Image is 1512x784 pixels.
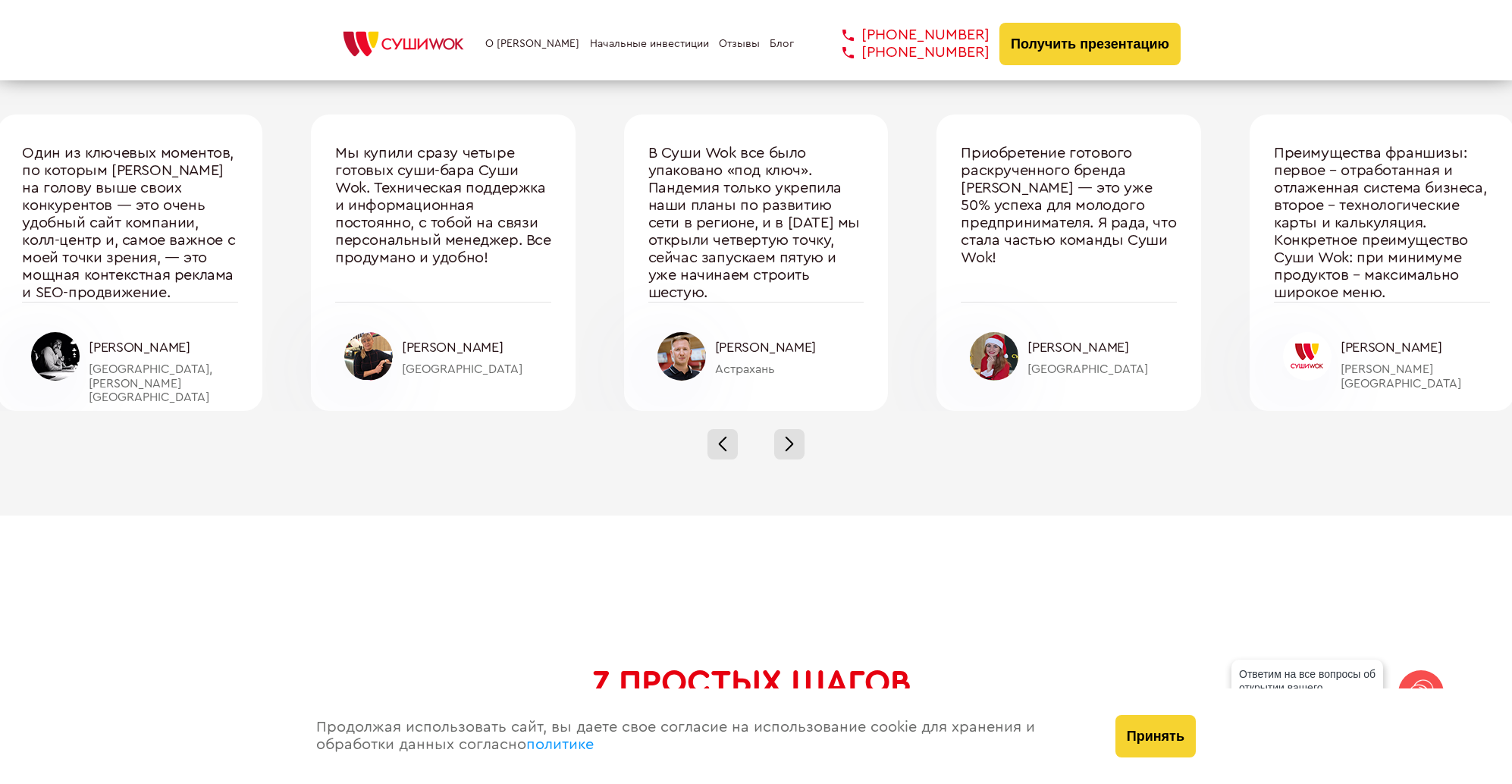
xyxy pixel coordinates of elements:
[770,38,794,50] a: Блог
[89,340,238,356] div: [PERSON_NAME]
[648,145,864,302] div: В Суши Wok все было упаковано «под ключ». Пандемия только укрепила наши планы по развитию сети в ...
[335,145,551,302] div: Мы купили сразу четыре готовых суши-бара Суши Wok. Техническая поддержка и информационная постоян...
[89,362,238,404] div: [GEOGRAPHIC_DATA], [PERSON_NAME][GEOGRAPHIC_DATA]
[485,38,579,50] a: О [PERSON_NAME]
[301,688,1100,784] div: Продолжая использовать сайт, вы даете свое согласие на использование cookie для хранения и обрабо...
[1231,660,1383,716] div: Ответим на все вопросы об открытии вашего [PERSON_NAME]!
[961,145,1177,302] div: Приобретение готового раскрученного бренда [PERSON_NAME] — это уже 50% успеха для молодого предпр...
[460,663,1052,740] h2: чтобы открыть свой Суши Wok
[1027,362,1177,376] div: [GEOGRAPHIC_DATA]
[1027,340,1177,356] div: [PERSON_NAME]
[715,340,864,356] div: [PERSON_NAME]
[715,362,864,376] div: Астрахань
[22,145,238,302] div: Один из ключевых моментов, по которым [PERSON_NAME] на голову выше своих конкурентов — это очень ...
[526,737,594,752] a: политике
[1115,715,1196,757] button: Принять
[719,38,760,50] a: Отзывы
[820,44,990,61] a: [PHONE_NUMBER]
[1341,340,1490,356] div: [PERSON_NAME]
[402,340,551,356] div: [PERSON_NAME]
[1341,362,1490,390] div: [PERSON_NAME][GEOGRAPHIC_DATA]
[820,27,990,44] a: [PHONE_NUMBER]
[331,27,475,61] img: СУШИWOK
[590,38,709,50] a: Начальные инвестиции
[592,666,920,699] span: 7 ПРОСТЫХ ШАГОВ,
[999,23,1181,65] button: Получить презентацию
[1274,145,1490,302] div: Преимущества франшизы: первое – отработанная и отлаженная система бизнеса, второе – технологическ...
[402,362,551,376] div: [GEOGRAPHIC_DATA]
